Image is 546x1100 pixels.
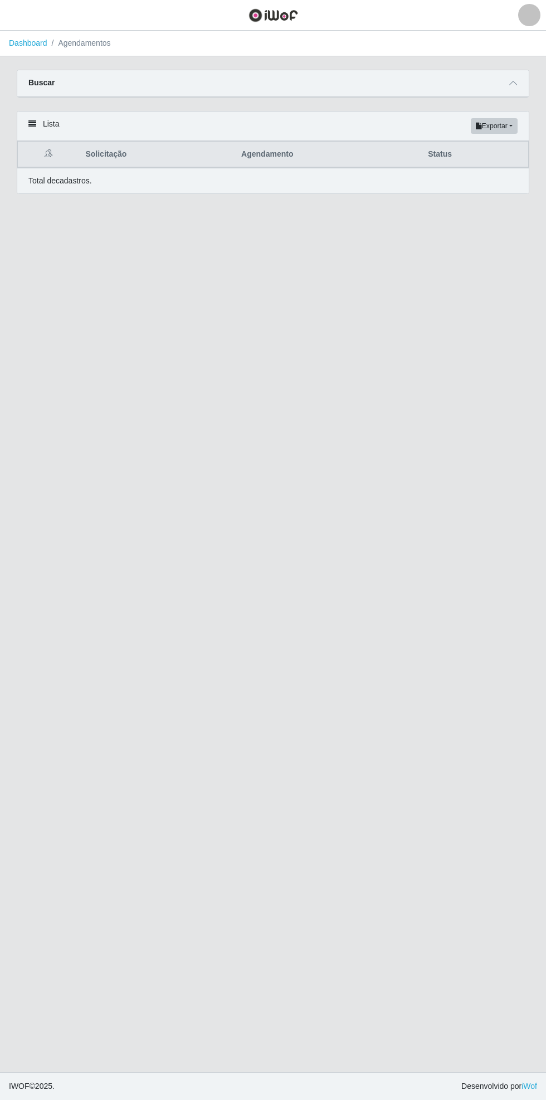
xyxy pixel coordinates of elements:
[421,142,528,168] th: Status
[471,118,518,134] button: Exportar
[461,1080,537,1092] span: Desenvolvido por
[28,78,55,87] strong: Buscar
[521,1082,537,1091] a: iWof
[9,1080,55,1092] span: © 2025 .
[28,175,92,187] p: Total de cadastros.
[248,8,298,22] img: CoreUI Logo
[17,112,529,141] div: Lista
[9,1082,30,1091] span: IWOF
[47,37,111,49] li: Agendamentos
[9,38,47,47] a: Dashboard
[79,142,235,168] th: Solicitação
[235,142,421,168] th: Agendamento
